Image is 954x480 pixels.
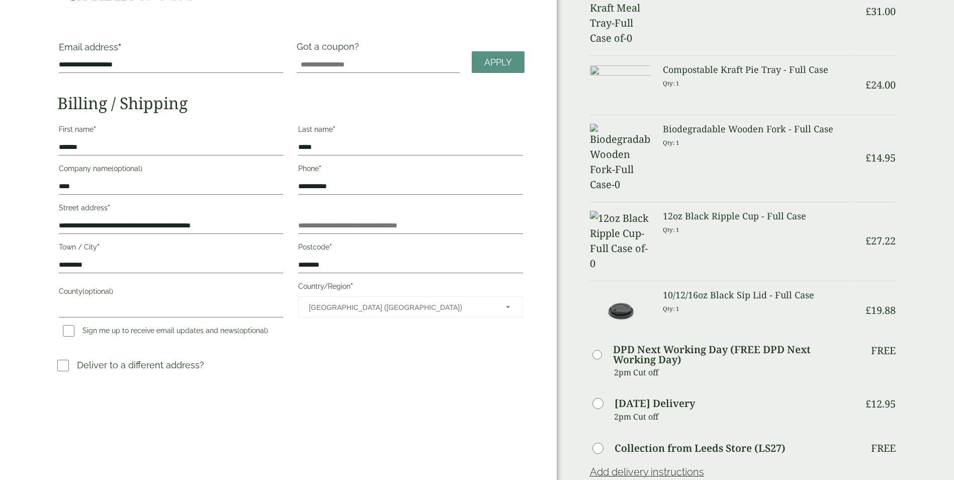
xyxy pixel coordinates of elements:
[351,282,353,290] abbr: required
[663,211,852,222] h3: 12oz Black Ripple Cup - Full Case
[865,303,871,317] span: £
[82,287,113,295] span: (optional)
[472,51,525,73] a: Apply
[865,234,871,248] span: £
[871,345,896,357] p: Free
[309,297,492,318] span: United Kingdom (UK)
[297,41,363,57] label: Got a coupon?
[871,442,896,454] p: Free
[865,234,896,248] bdi: 27.22
[615,443,786,453] label: Collection from Leeds Store (LS27)
[663,139,679,146] small: Qty: 1
[663,305,679,312] small: Qty: 1
[663,79,679,87] small: Qty: 1
[329,243,332,251] abbr: required
[118,42,121,52] abbr: required
[112,165,142,173] span: (optional)
[663,226,679,233] small: Qty: 1
[865,303,896,317] bdi: 19.88
[865,397,871,411] span: £
[298,122,523,139] label: Last name
[484,57,512,68] span: Apply
[59,122,283,139] label: First name
[865,5,896,18] bdi: 31.00
[865,78,871,92] span: £
[590,211,651,271] img: 12oz Black Ripple Cup-Full Case of-0
[590,466,704,478] a: Add delivery instructions
[97,243,100,251] abbr: required
[298,279,523,296] label: Country/Region
[298,240,523,257] label: Postcode
[613,345,852,365] label: DPD Next Working Day (FREE DPD Next Working Day)
[615,398,695,409] label: [DATE] Delivery
[108,204,110,212] abbr: required
[865,151,896,165] bdi: 14.95
[590,124,651,192] img: Biodegradable Wooden Fork-Full Case-0
[94,125,96,133] abbr: required
[865,5,871,18] span: £
[319,165,321,173] abbr: required
[77,358,204,372] p: Deliver to a different address?
[59,284,283,301] label: County
[59,240,283,257] label: Town / City
[333,125,335,133] abbr: required
[298,296,523,317] span: Country/Region
[614,365,853,380] p: 2pm Cut off
[57,94,525,113] h2: Billing / Shipping
[865,397,896,411] bdi: 12.95
[59,162,283,179] label: Company name
[663,290,852,301] h3: 10/12/16oz Black Sip Lid - Full Case
[59,327,272,338] label: Sign me up to receive email updates and news
[59,43,283,57] label: Email address
[237,327,268,335] span: (optional)
[63,325,74,337] input: Sign me up to receive email updates and news(optional)
[298,162,523,179] label: Phone
[614,409,853,424] p: 2pm Cut off
[59,201,283,218] label: Street address
[865,151,871,165] span: £
[663,124,852,135] h3: Biodegradable Wooden Fork - Full Case
[865,78,896,92] bdi: 24.00
[663,64,852,75] h3: Compostable Kraft Pie Tray - Full Case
